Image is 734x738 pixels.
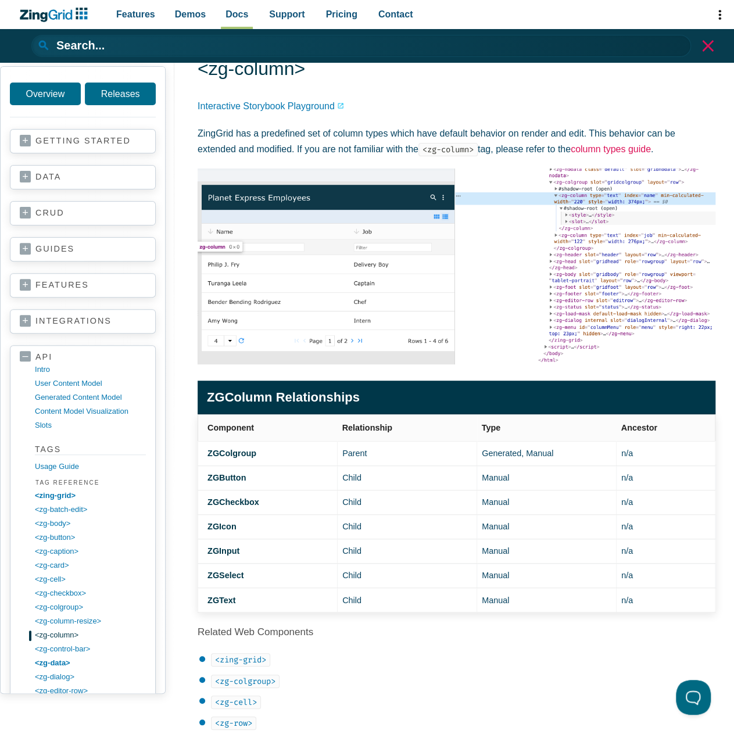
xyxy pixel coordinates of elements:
a: <zg-cell> [211,697,261,707]
a: <zg-row> [211,718,256,728]
a: <zg-checkbox> [35,586,146,600]
strong: Tags [35,444,146,455]
a: <zg-cell> [35,572,146,586]
th: Type [477,414,617,441]
a: Releases [85,83,156,105]
a: ZGInput [207,546,239,556]
a: ZGSelect [207,571,244,580]
a: intro [35,363,146,377]
p: ZingGrid has a predefined set of column types which have default behavior on render and edit. Thi... [198,126,715,157]
a: <zing-grid> [211,654,270,664]
td: n/a [617,588,715,612]
span: Support [269,6,305,22]
td: n/a [617,564,715,588]
td: Manual [477,515,617,539]
input: Search... [31,35,691,57]
a: crud [20,207,146,219]
td: Child [338,539,477,564]
span: Docs [225,6,248,22]
a: integrations [20,316,146,327]
td: Manual [477,490,617,514]
a: Overview [10,83,81,105]
a: features [20,280,146,291]
a: <zg-batch-edit> [35,503,146,517]
a: <zg-colgroup> [35,600,146,614]
h1: <zg-column> [198,57,715,83]
code: <zg-colgroup> [211,675,280,688]
a: ZGButton [207,473,246,482]
td: Manual [477,564,617,588]
span: Demos [175,6,206,22]
td: Child [338,490,477,514]
a: <zg-button> [35,531,146,544]
td: n/a [617,539,715,564]
a: generated content model [35,391,146,404]
th: Component [198,414,338,441]
h4: Related Web Components [198,626,715,639]
span: Contact [378,6,413,22]
a: <zg-column-resize> [35,614,146,628]
a: guides [20,243,146,255]
span: Tag Reference [33,478,146,488]
img: Image of the DOM relationship for the zg-column web component tag [198,169,715,364]
a: getting started [20,135,146,147]
code: <zing-grid> [211,653,270,667]
a: <zg-column> [35,628,146,642]
td: n/a [617,490,715,514]
code: <zg-column> [418,143,478,156]
td: n/a [617,515,715,539]
a: column types guide [571,144,651,154]
td: Child [338,515,477,539]
caption: ZGColumn Relationships [198,381,715,414]
a: Usage Guide [35,460,146,474]
a: ZGColgroup [207,449,256,458]
th: Ancestor [617,414,715,441]
a: user content model [35,377,146,391]
span: Features [116,6,155,22]
a: <zing-grid> [35,489,146,503]
a: slots [35,418,146,432]
a: <zg-body> [35,517,146,531]
td: Parent [338,441,477,465]
a: ZingChart Logo. Click to return to the homepage [19,8,94,22]
a: api [20,352,146,363]
a: ZGText [207,596,236,605]
td: n/a [617,465,715,490]
td: Child [338,588,477,612]
td: Generated, Manual [477,441,617,465]
a: ZGCheckbox [207,497,259,507]
td: Manual [477,539,617,564]
td: Child [338,465,477,490]
td: Manual [477,465,617,490]
span: Pricing [326,6,357,22]
a: <zg-data> [35,656,146,670]
a: ZGIcon [207,522,237,531]
a: data [20,171,146,183]
a: <zg-card> [35,558,146,572]
a: <zg-control-bar> [35,642,146,656]
a: <zg-colgroup> [211,676,280,686]
a: Interactive Storybook Playground [198,98,344,114]
code: <zg-row> [211,716,256,730]
th: Relationship [338,414,477,441]
code: <zg-cell> [211,696,261,709]
td: Manual [477,588,617,612]
td: Child [338,564,477,588]
a: <zg-caption> [35,544,146,558]
iframe: Toggle Customer Support [676,680,711,715]
a: content model visualization [35,404,146,418]
a: <zg-editor-row> [35,684,146,698]
td: n/a [617,441,715,465]
a: <zg-dialog> [35,670,146,684]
